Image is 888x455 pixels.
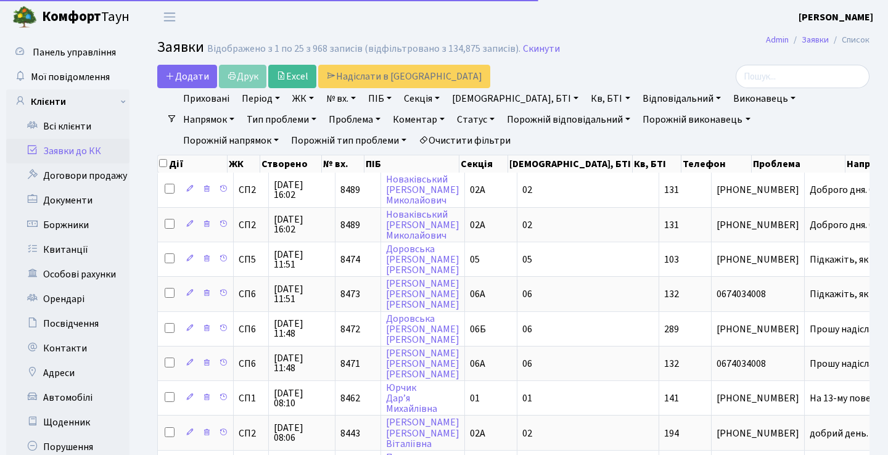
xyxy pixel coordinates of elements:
th: [DEMOGRAPHIC_DATA], БТІ [508,155,633,173]
a: Скинути [523,43,560,55]
b: [PERSON_NAME] [799,10,873,24]
a: [PERSON_NAME][PERSON_NAME]Віталіївна [386,416,459,451]
a: Документи [6,188,129,213]
a: Admin [766,33,789,46]
input: Пошук... [736,65,869,88]
th: ЖК [228,155,260,173]
span: 132 [664,357,679,371]
span: 05 [470,253,480,266]
span: 06 [522,287,532,301]
span: [PHONE_NUMBER] [717,393,799,403]
span: 131 [664,183,679,197]
a: Адреси [6,361,129,385]
span: [PHONE_NUMBER] [717,324,799,334]
a: Очистити фільтри [414,130,516,151]
span: СП2 [239,220,263,230]
a: Виконавець [728,88,800,109]
a: Заявки [802,33,829,46]
span: 02 [522,183,532,197]
span: Підкажіть, як у[...] [810,253,887,266]
span: [PHONE_NUMBER] [717,428,799,438]
span: [DATE] 11:51 [274,284,330,304]
span: Заявки [157,36,204,58]
a: Excel [268,65,316,88]
a: [PERSON_NAME][PERSON_NAME][PERSON_NAME] [386,277,459,311]
a: ЮрчикДар’яМихайлівна [386,381,437,416]
a: Кв, БТІ [586,88,635,109]
th: ПІБ [364,155,459,173]
a: № вх. [321,88,361,109]
span: 131 [664,218,679,232]
a: Посвідчення [6,311,129,336]
span: 8489 [340,218,360,232]
th: Телефон [681,155,752,173]
a: Проблема [324,109,385,130]
a: Боржники [6,213,129,237]
a: Порожній виконавець [638,109,755,130]
span: 02А [470,183,485,197]
th: № вх. [322,155,365,173]
a: Період [237,88,285,109]
th: Кв, БТІ [633,155,681,173]
span: 02 [522,427,532,440]
span: 02А [470,218,485,232]
a: Приховані [178,88,234,109]
span: 132 [664,287,679,301]
a: Новаківський[PERSON_NAME]Миколайович [386,173,459,207]
span: 0674034008 [717,359,799,369]
th: Створено [260,155,322,173]
a: Договори продажу [6,163,129,188]
a: Панель управління [6,40,129,65]
span: 8443 [340,427,360,440]
a: Заявки до КК [6,139,129,163]
span: [DATE] 08:10 [274,388,330,408]
span: Підкажіть, як у[...] [810,287,887,301]
a: ЖК [287,88,319,109]
a: Додати [157,65,217,88]
span: 0674034008 [717,289,799,299]
a: Секція [399,88,445,109]
b: Комфорт [42,7,101,27]
a: Порожній відповідальний [502,109,635,130]
span: 05 [522,253,532,266]
span: Панель управління [33,46,116,59]
button: Переключити навігацію [154,7,185,27]
a: [PERSON_NAME][PERSON_NAME][PERSON_NAME] [386,346,459,381]
span: 8473 [340,287,360,301]
a: Коментар [388,109,450,130]
a: Відповідальний [638,88,726,109]
span: 06А [470,287,485,301]
img: logo.png [12,5,37,30]
a: Статус [452,109,499,130]
span: [DATE] 16:02 [274,215,330,234]
a: [PERSON_NAME] [799,10,873,25]
a: [DEMOGRAPHIC_DATA], БТІ [447,88,583,109]
span: Мої повідомлення [31,70,110,84]
span: Доброго дня. 0[...] [810,218,886,232]
th: Проблема [752,155,845,173]
span: 06 [522,322,532,336]
a: Напрямок [178,109,239,130]
a: Орендарі [6,287,129,311]
span: 8462 [340,391,360,405]
a: Доровська[PERSON_NAME][PERSON_NAME] [386,242,459,277]
span: [PHONE_NUMBER] [717,185,799,195]
span: 01 [470,391,480,405]
span: СП6 [239,324,263,334]
span: 8474 [340,253,360,266]
span: 194 [664,427,679,440]
a: Порожній тип проблеми [286,130,411,151]
span: [PHONE_NUMBER] [717,220,799,230]
span: СП2 [239,185,263,195]
span: Доброго дня. 0[...] [810,183,886,197]
a: Особові рахунки [6,262,129,287]
span: [DATE] 11:48 [274,319,330,338]
a: Мої повідомлення [6,65,129,89]
span: 8471 [340,357,360,371]
span: 02 [522,218,532,232]
nav: breadcrumb [747,27,888,53]
span: 06 [522,357,532,371]
a: Тип проблеми [242,109,321,130]
span: 103 [664,253,679,266]
a: Доровська[PERSON_NAME][PERSON_NAME] [386,312,459,346]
